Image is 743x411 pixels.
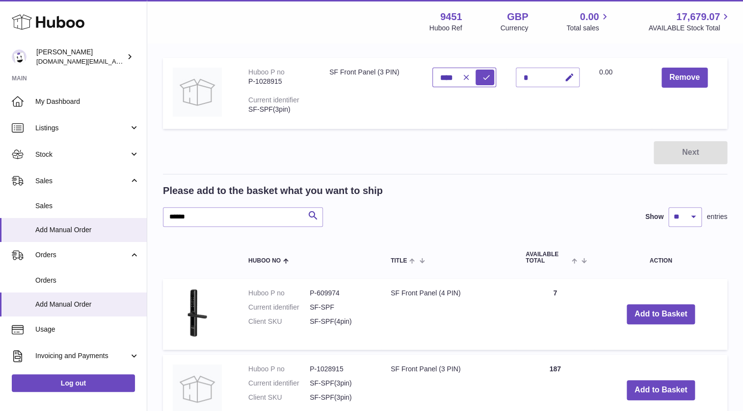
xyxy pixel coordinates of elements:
img: SF Front Panel (3 PIN) [173,68,222,117]
span: My Dashboard [35,97,139,106]
span: AVAILABLE Total [526,251,569,264]
span: 17,679.07 [676,10,720,24]
td: SF Front Panel (3 PIN) [319,58,423,129]
span: Usage [35,325,139,334]
span: Sales [35,176,129,186]
a: 0.00 Total sales [566,10,610,33]
button: Add to Basket [627,380,695,400]
dd: P-1028915 [310,364,371,374]
span: Sales [35,201,139,211]
span: entries [707,212,727,221]
button: Remove [662,68,708,88]
dd: SF-SPF(4pin) [310,317,371,326]
span: Orders [35,276,139,285]
a: Log out [12,374,135,392]
dt: Huboo P no [248,364,310,374]
span: 0.00 [599,68,612,76]
span: Orders [35,250,129,260]
img: amir.ch@gmail.com [12,49,27,64]
dt: Current identifier [248,303,310,312]
div: SF-SPF(3pin) [248,105,310,114]
div: Huboo Ref [429,24,462,33]
span: 0.00 [580,10,599,24]
dd: P-609974 [310,289,371,298]
div: Huboo P no [248,68,285,76]
dd: SF-SPF(3pin) [310,393,371,402]
div: Currency [501,24,529,33]
span: Huboo no [248,258,281,264]
span: Listings [35,123,129,133]
dt: Client SKU [248,393,310,402]
a: 17,679.07 AVAILABLE Stock Total [648,10,731,33]
span: Stock [35,150,129,159]
div: Current identifier [248,96,299,104]
td: 7 [516,279,594,350]
dd: SF-SPF [310,303,371,312]
dt: Huboo P no [248,289,310,298]
dt: Current identifier [248,379,310,388]
span: Invoicing and Payments [35,351,129,361]
th: Action [594,242,727,274]
span: AVAILABLE Stock Total [648,24,731,33]
h2: Please add to the basket what you want to ship [163,184,383,197]
img: SF Front Panel (4 PIN) [173,289,222,338]
strong: GBP [507,10,528,24]
span: [DOMAIN_NAME][EMAIL_ADDRESS][DOMAIN_NAME] [36,57,195,65]
dt: Client SKU [248,317,310,326]
strong: 9451 [440,10,462,24]
span: Add Manual Order [35,225,139,235]
div: [PERSON_NAME] [36,48,125,66]
span: Total sales [566,24,610,33]
div: P-1028915 [248,77,310,86]
button: Add to Basket [627,304,695,324]
td: SF Front Panel (4 PIN) [381,279,516,350]
dd: SF-SPF(3pin) [310,379,371,388]
span: Title [391,258,407,264]
span: Add Manual Order [35,300,139,309]
label: Show [645,212,663,221]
